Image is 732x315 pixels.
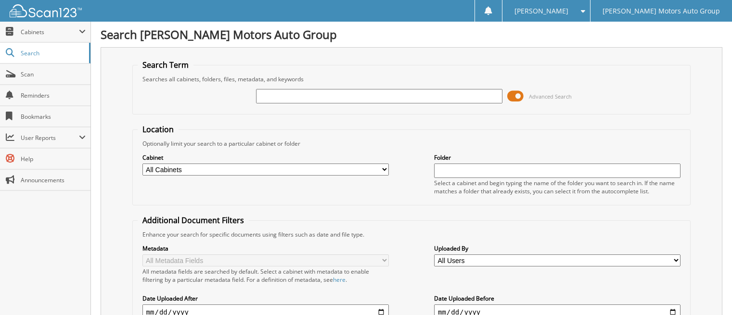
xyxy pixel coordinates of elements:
div: Optionally limit your search to a particular cabinet or folder [138,139,686,148]
img: scan123-logo-white.svg [10,4,82,17]
span: Cabinets [21,28,79,36]
div: Searches all cabinets, folders, files, metadata, and keywords [138,75,686,83]
label: Folder [434,153,681,162]
label: Cabinet [142,153,389,162]
legend: Additional Document Filters [138,215,249,226]
div: All metadata fields are searched by default. Select a cabinet with metadata to enable filtering b... [142,267,389,284]
div: Select a cabinet and begin typing the name of the folder you want to search in. If the name match... [434,179,681,195]
span: [PERSON_NAME] Motors Auto Group [603,8,720,14]
a: here [333,276,346,284]
span: [PERSON_NAME] [514,8,568,14]
label: Date Uploaded After [142,294,389,302]
span: User Reports [21,134,79,142]
span: Announcements [21,176,86,184]
label: Date Uploaded Before [434,294,681,302]
legend: Search Term [138,60,193,70]
legend: Location [138,124,179,135]
span: Scan [21,70,86,78]
span: Search [21,49,84,57]
div: Enhance your search for specific documents using filters such as date and file type. [138,230,686,239]
span: Reminders [21,91,86,100]
label: Metadata [142,244,389,252]
h1: Search [PERSON_NAME] Motors Auto Group [101,26,722,42]
span: Help [21,155,86,163]
span: Advanced Search [529,93,572,100]
span: Bookmarks [21,113,86,121]
label: Uploaded By [434,244,681,252]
